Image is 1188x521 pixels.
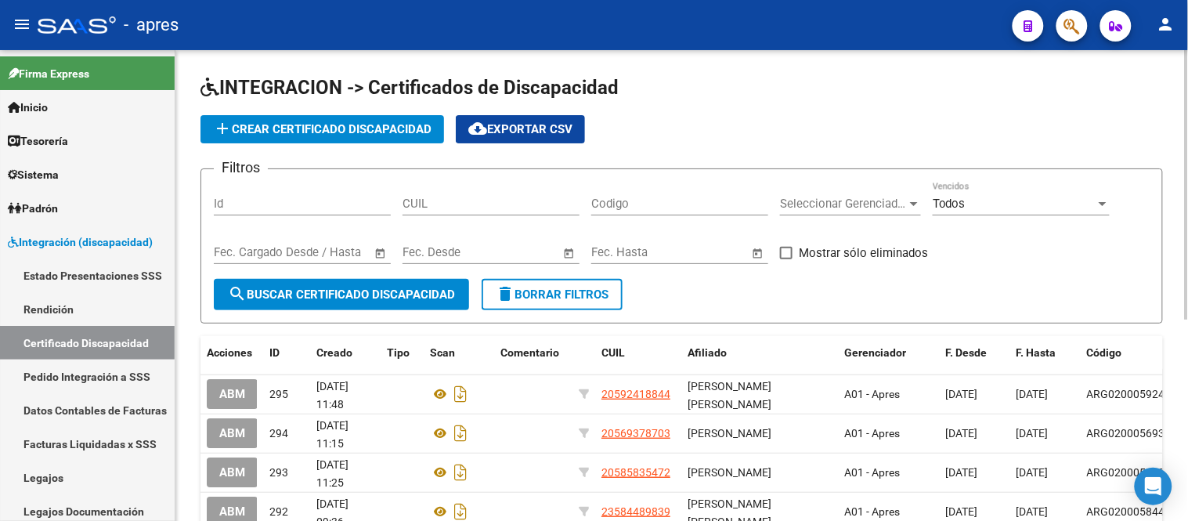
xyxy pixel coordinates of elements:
[316,458,348,489] span: [DATE] 11:25
[601,466,670,479] span: 20585835472
[688,380,771,411] span: [PERSON_NAME] [PERSON_NAME]
[496,284,515,303] mat-icon: delete
[207,346,252,359] span: Acciones
[214,245,277,259] input: Fecha inicio
[838,336,940,370] datatable-header-cell: Gerenciador
[946,346,988,359] span: F. Desde
[316,380,348,411] span: [DATE] 11:48
[946,427,978,440] span: [DATE]
[468,119,487,138] mat-icon: cloud_download
[8,200,58,217] span: Padrón
[844,346,906,359] span: Gerenciador
[1010,336,1081,370] datatable-header-cell: F. Hasta
[200,77,619,99] span: INTEGRACION -> Certificados de Discapacidad
[200,115,444,143] button: Crear Certificado Discapacidad
[1016,346,1056,359] span: F. Hasta
[263,336,310,370] datatable-header-cell: ID
[688,427,771,440] span: [PERSON_NAME]
[269,388,288,400] span: 295
[403,245,466,259] input: Fecha inicio
[494,336,572,370] datatable-header-cell: Comentario
[430,346,455,359] span: Scan
[219,505,245,519] span: ABM
[291,245,367,259] input: Fecha fin
[316,419,348,450] span: [DATE] 11:15
[219,388,245,402] span: ABM
[213,119,232,138] mat-icon: add
[213,122,432,136] span: Crear Certificado Discapacidad
[561,244,579,262] button: Open calendar
[424,336,494,370] datatable-header-cell: Scan
[601,427,670,440] span: 20569378703
[1157,15,1175,34] mat-icon: person
[601,346,625,359] span: CUIL
[269,505,288,518] span: 292
[681,336,838,370] datatable-header-cell: Afiliado
[946,505,978,518] span: [DATE]
[316,346,352,359] span: Creado
[1016,466,1049,479] span: [DATE]
[496,288,608,302] span: Borrar Filtros
[933,197,966,211] span: Todos
[482,279,623,310] button: Borrar Filtros
[456,115,585,143] button: Exportar CSV
[1135,468,1172,505] div: Open Intercom Messenger
[450,460,471,485] i: Descargar documento
[844,505,900,518] span: A01 - Apres
[228,284,247,303] mat-icon: search
[500,346,559,359] span: Comentario
[219,427,245,441] span: ABM
[1016,388,1049,400] span: [DATE]
[207,418,258,447] button: ABM
[214,279,469,310] button: Buscar Certificado Discapacidad
[1016,505,1049,518] span: [DATE]
[946,388,978,400] span: [DATE]
[595,336,681,370] datatable-header-cell: CUIL
[591,245,655,259] input: Fecha inicio
[601,505,670,518] span: 23584489839
[269,346,280,359] span: ID
[688,466,771,479] span: [PERSON_NAME]
[13,15,31,34] mat-icon: menu
[387,346,410,359] span: Tipo
[8,99,48,116] span: Inicio
[381,336,424,370] datatable-header-cell: Tipo
[269,466,288,479] span: 293
[844,427,900,440] span: A01 - Apres
[780,197,907,211] span: Seleccionar Gerenciador
[200,336,263,370] datatable-header-cell: Acciones
[1087,346,1122,359] span: Código
[688,346,727,359] span: Afiliado
[219,466,245,480] span: ABM
[207,379,258,408] button: ABM
[450,382,471,407] i: Descargar documento
[946,466,978,479] span: [DATE]
[940,336,1010,370] datatable-header-cell: F. Desde
[214,157,268,179] h3: Filtros
[844,466,900,479] span: A01 - Apres
[310,336,381,370] datatable-header-cell: Creado
[468,122,572,136] span: Exportar CSV
[450,421,471,446] i: Descargar documento
[8,65,89,82] span: Firma Express
[372,244,390,262] button: Open calendar
[124,8,179,42] span: - apres
[601,388,670,400] span: 20592418844
[228,288,455,302] span: Buscar Certificado Discapacidad
[8,166,59,183] span: Sistema
[844,388,900,400] span: A01 - Apres
[8,233,153,251] span: Integración (discapacidad)
[207,458,258,487] button: ABM
[1016,427,1049,440] span: [DATE]
[8,132,68,150] span: Tesorería
[480,245,556,259] input: Fecha fin
[799,244,928,262] span: Mostrar sólo eliminados
[749,244,767,262] button: Open calendar
[669,245,745,259] input: Fecha fin
[269,427,288,440] span: 294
